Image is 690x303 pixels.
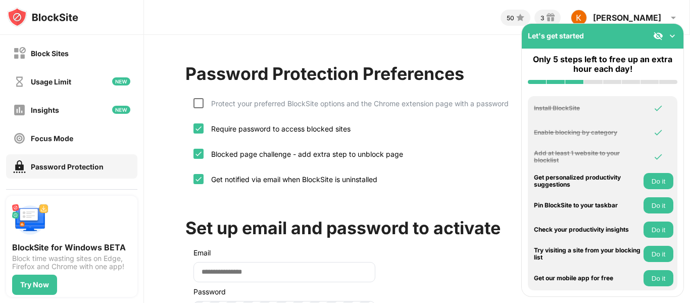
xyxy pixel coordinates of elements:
[112,106,130,114] img: new-icon.svg
[514,12,526,24] img: points-small.svg
[194,150,203,158] img: check.svg
[653,31,663,41] img: eye-not-visible.svg
[194,124,203,133] img: check.svg
[667,31,677,41] img: omni-setup-toggle.svg
[545,12,557,24] img: reward-small.svg
[13,189,26,201] img: customize-block-page-off.svg
[7,7,78,27] img: logo-blocksite.svg
[534,150,641,164] div: Add at least 1 website to your blocklist
[534,226,641,233] div: Check your productivity insights
[644,197,673,213] button: Do it
[534,275,641,282] div: Get our mobile app for free
[185,63,464,84] div: Password Protection Preferences
[12,254,131,271] div: Block time wasting sites on Edge, Firefox and Chrome with one app!
[644,246,673,262] button: Do it
[534,105,641,112] div: Install BlockSite
[193,287,375,296] div: Password
[653,152,663,162] img: omni-check.svg
[534,202,641,209] div: Pin BlockSite to your taskbar
[653,127,663,138] img: omni-check.svg
[13,75,26,88] img: time-usage-off.svg
[13,47,26,60] img: block-off.svg
[13,104,26,116] img: insights-off.svg
[644,222,673,238] button: Do it
[204,124,351,133] div: Require password to access blocked sites
[193,248,211,257] div: Email
[31,77,71,86] div: Usage Limit
[31,134,73,143] div: Focus Mode
[31,162,104,171] div: Password Protection
[13,160,26,173] img: password-protection-on.svg
[13,132,26,145] img: focus-off.svg
[204,150,403,158] div: Blocked page challenge - add extra step to unblock page
[31,49,69,58] div: Block Sites
[185,218,501,238] div: Set up email and password to activate
[194,175,203,183] img: check.svg
[571,10,587,26] img: ACg8ocJLSIS47Pg7C50ruPj-DSNE4_YDXadWLrDW843AHUPKfCS0OQ=s96-c
[534,247,641,262] div: Try visiting a site from your blocking list
[507,14,514,22] div: 50
[204,175,377,184] div: Get notified via email when BlockSite is uninstalled
[20,281,49,289] div: Try Now
[528,55,677,74] div: Only 5 steps left to free up an extra hour each day!
[534,129,641,136] div: Enable blocking by category
[12,242,131,252] div: BlockSite for Windows BETA
[653,103,663,113] img: omni-check.svg
[540,14,545,22] div: 3
[534,174,641,189] div: Get personalized productivity suggestions
[593,13,661,23] div: [PERSON_NAME]
[31,106,59,114] div: Insights
[204,99,509,108] div: Protect your preferred BlockSite options and the Chrome extension page with a password
[644,270,673,286] button: Do it
[528,31,584,40] div: Let's get started
[12,202,48,238] img: push-desktop.svg
[644,173,673,189] button: Do it
[112,77,130,85] img: new-icon.svg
